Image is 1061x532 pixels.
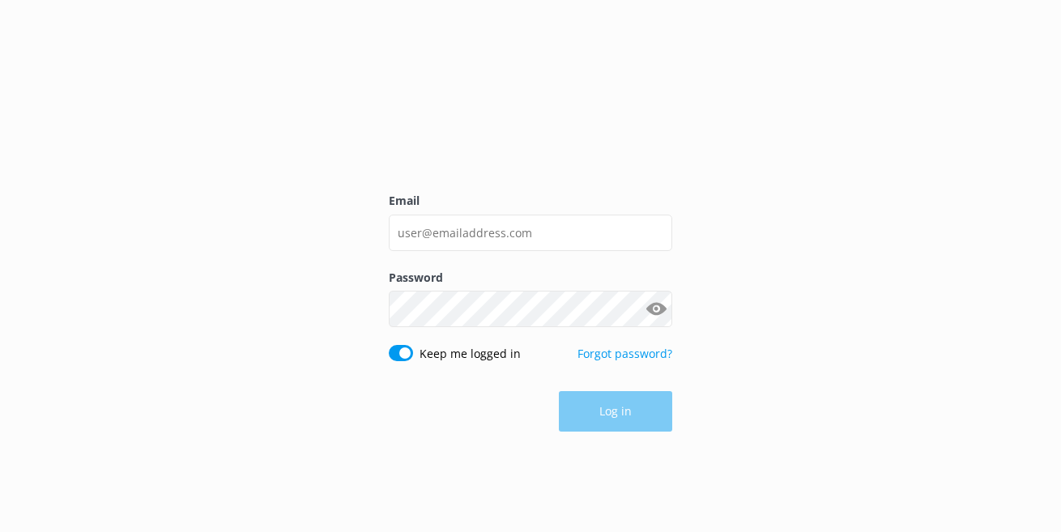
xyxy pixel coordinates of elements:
[389,269,672,287] label: Password
[420,345,521,363] label: Keep me logged in
[577,346,672,361] a: Forgot password?
[389,215,672,251] input: user@emailaddress.com
[640,293,672,326] button: Show password
[389,192,672,210] label: Email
